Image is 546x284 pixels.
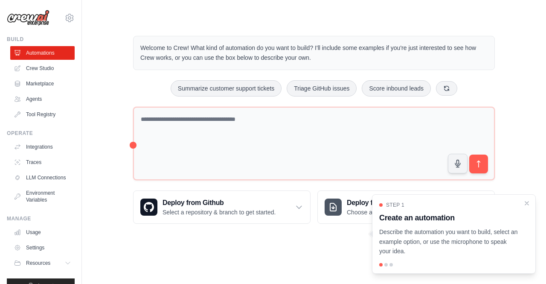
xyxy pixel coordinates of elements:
div: Manage [7,215,75,222]
a: Crew Studio [10,61,75,75]
a: Settings [10,241,75,255]
p: Describe the automation you want to build, select an example option, or use the microphone to spe... [379,227,518,256]
a: Tool Registry [10,108,75,121]
button: Score inbound leads [362,80,431,97]
h3: Deploy from zip file [347,198,419,208]
div: Build [7,36,75,43]
h3: Deploy from Github [163,198,276,208]
a: Environment Variables [10,186,75,207]
button: Summarize customer support tickets [171,80,282,97]
div: Operate [7,130,75,137]
button: Resources [10,256,75,270]
p: Choose a zip file to upload. [347,208,419,217]
a: Marketplace [10,77,75,91]
a: LLM Connections [10,171,75,184]
h3: Create an automation [379,212,518,224]
a: Usage [10,225,75,239]
span: Resources [26,260,50,266]
a: Agents [10,92,75,106]
img: Logo [7,10,49,26]
button: Triage GitHub issues [287,80,357,97]
span: Step 1 [386,202,404,208]
p: Welcome to Crew! What kind of automation do you want to build? I'll include some examples if you'... [140,43,488,63]
a: Automations [10,46,75,60]
p: Select a repository & branch to get started. [163,208,276,217]
a: Traces [10,155,75,169]
button: Close walkthrough [523,200,530,207]
a: Integrations [10,140,75,154]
